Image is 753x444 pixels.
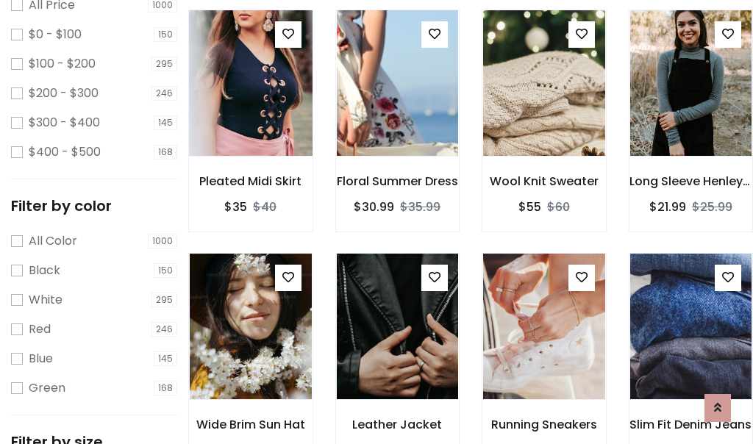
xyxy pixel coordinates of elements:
[629,418,753,432] h6: Slim Fit Denim Jeans
[189,174,313,188] h6: Pleated Midi Skirt
[29,143,101,161] label: $400 - $500
[336,174,460,188] h6: Floral Summer Dress
[29,232,77,250] label: All Color
[29,321,51,338] label: Red
[151,57,177,71] span: 295
[148,234,177,248] span: 1000
[518,200,541,214] h6: $55
[154,351,177,366] span: 145
[29,350,53,368] label: Blue
[29,55,96,73] label: $100 - $200
[151,322,177,337] span: 246
[154,115,177,130] span: 145
[253,198,276,215] del: $40
[29,291,63,309] label: White
[224,200,247,214] h6: $35
[29,85,99,102] label: $200 - $300
[29,114,100,132] label: $300 - $400
[11,197,177,215] h5: Filter by color
[154,27,177,42] span: 150
[154,145,177,160] span: 168
[692,198,732,215] del: $25.99
[154,381,177,395] span: 168
[29,262,60,279] label: Black
[151,86,177,101] span: 246
[154,263,177,278] span: 150
[29,379,65,397] label: Green
[29,26,82,43] label: $0 - $100
[336,418,460,432] h6: Leather Jacket
[547,198,570,215] del: $60
[354,200,394,214] h6: $30.99
[189,418,313,432] h6: Wide Brim Sun Hat
[400,198,440,215] del: $35.99
[151,293,177,307] span: 295
[629,174,753,188] h6: Long Sleeve Henley T-Shirt
[482,174,606,188] h6: Wool Knit Sweater
[649,200,686,214] h6: $21.99
[482,418,606,432] h6: Running Sneakers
